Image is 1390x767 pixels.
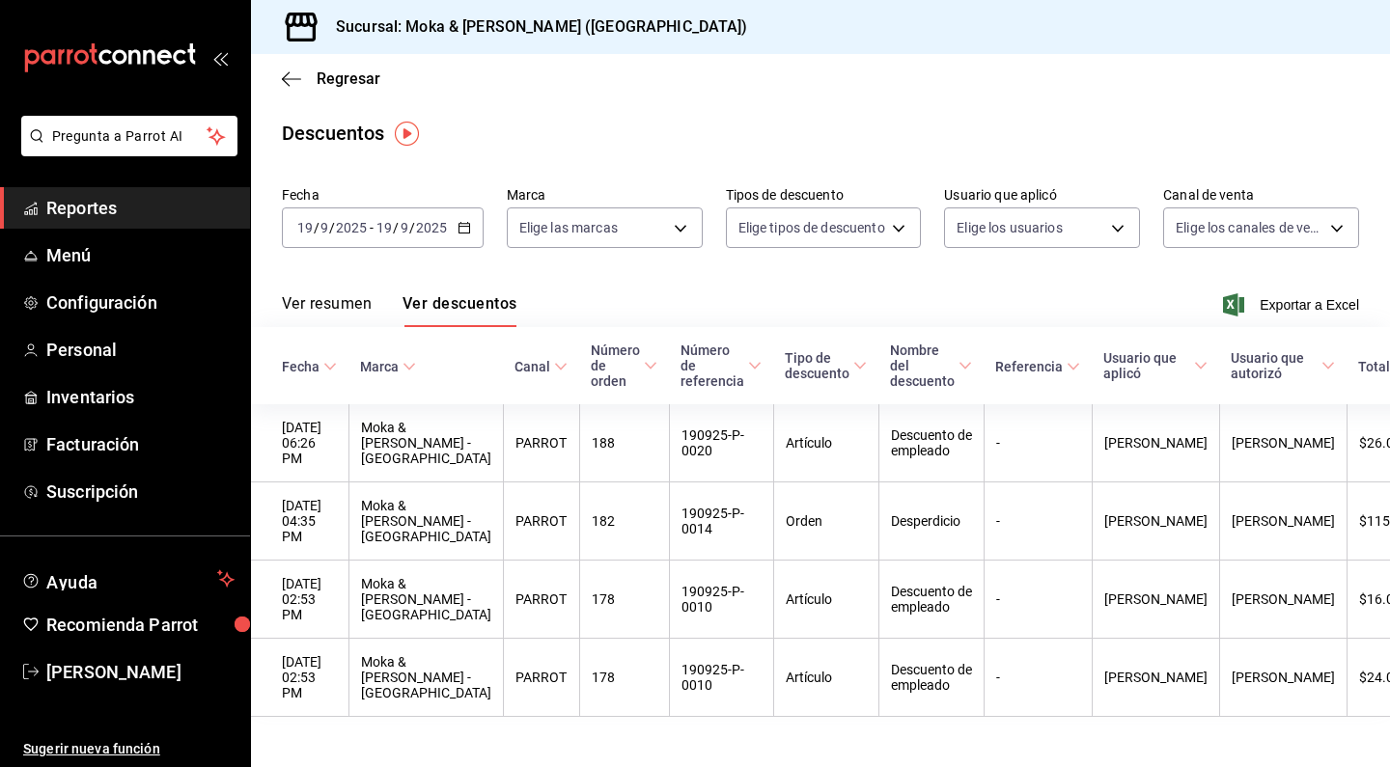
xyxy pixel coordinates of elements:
th: 182 [579,482,669,561]
span: Ayuda [46,567,209,590]
label: Marca [507,188,703,202]
th: Artículo [773,404,878,482]
th: [DATE] 04:35 PM [251,482,348,561]
th: 178 [579,561,669,639]
h3: Sucursal: Moka & [PERSON_NAME] ([GEOGRAPHIC_DATA]) [320,15,748,39]
th: Orden [773,482,878,561]
th: [PERSON_NAME] [1219,561,1347,639]
span: / [393,220,399,235]
th: [DATE] 06:26 PM [251,404,348,482]
span: Inventarios [46,384,235,410]
input: ---- [335,220,368,235]
th: [DATE] 02:53 PM [251,639,348,717]
th: [PERSON_NAME] [1092,482,1219,561]
th: 190925-P-0010 [669,639,773,717]
th: - [984,482,1092,561]
span: Fecha [282,359,337,374]
span: Elige las marcas [519,218,618,237]
label: Fecha [282,188,484,202]
label: Usuario que aplicó [944,188,1140,202]
span: Elige los canales de venta [1176,218,1323,237]
th: 178 [579,639,669,717]
th: - [984,639,1092,717]
input: -- [320,220,329,235]
span: Sugerir nueva función [23,739,235,759]
th: Desperdicio [878,482,984,561]
div: navigation tabs [282,294,516,327]
span: Suscripción [46,479,235,505]
span: Marca [360,359,416,374]
label: Tipos de descuento [726,188,922,202]
span: [PERSON_NAME] [46,659,235,685]
span: Menú [46,242,235,268]
a: Pregunta a Parrot AI [14,140,237,160]
th: [PERSON_NAME] [1092,404,1219,482]
input: -- [296,220,314,235]
label: Canal de venta [1163,188,1359,202]
span: Usuario que aplicó [1103,350,1208,381]
th: [PERSON_NAME] [1219,404,1347,482]
span: Elige tipos de descuento [738,218,885,237]
button: Ver descuentos [403,294,516,327]
span: Tipo de descuento [785,350,867,381]
th: Artículo [773,639,878,717]
th: PARROT [503,482,579,561]
th: Moka & [PERSON_NAME] - [GEOGRAPHIC_DATA] [348,561,503,639]
span: Recomienda Parrot [46,612,235,638]
span: Canal [514,359,568,374]
input: ---- [415,220,448,235]
th: - [984,404,1092,482]
th: [PERSON_NAME] [1219,639,1347,717]
th: - [984,561,1092,639]
span: Usuario que autorizó [1231,350,1335,381]
th: 188 [579,404,669,482]
th: [PERSON_NAME] [1092,561,1219,639]
span: Referencia [995,359,1080,374]
th: [PERSON_NAME] [1092,639,1219,717]
span: - [370,220,374,235]
th: 190925-P-0020 [669,404,773,482]
button: Regresar [282,69,380,88]
button: Ver resumen [282,294,372,327]
button: open_drawer_menu [212,50,228,66]
span: Elige los usuarios [957,218,1062,237]
span: Número de referencia [681,342,762,389]
th: PARROT [503,561,579,639]
th: [DATE] 02:53 PM [251,561,348,639]
span: Número de orden [591,342,657,389]
button: Pregunta a Parrot AI [21,116,237,156]
th: PARROT [503,404,579,482]
span: / [409,220,415,235]
th: Descuento de empleado [878,639,984,717]
img: Tooltip marker [395,122,419,146]
span: Regresar [317,69,380,88]
span: Pregunta a Parrot AI [52,126,208,147]
input: -- [375,220,393,235]
th: Moka & [PERSON_NAME] - [GEOGRAPHIC_DATA] [348,639,503,717]
th: Descuento de empleado [878,404,984,482]
th: Descuento de empleado [878,561,984,639]
span: / [314,220,320,235]
button: Exportar a Excel [1227,293,1359,316]
input: -- [400,220,409,235]
th: 190925-P-0010 [669,561,773,639]
th: Moka & [PERSON_NAME] - [GEOGRAPHIC_DATA] [348,482,503,561]
span: Personal [46,337,235,363]
span: Reportes [46,195,235,221]
th: PARROT [503,639,579,717]
span: / [329,220,335,235]
div: Descuentos [282,119,384,148]
th: Artículo [773,561,878,639]
th: 190925-P-0014 [669,482,773,561]
th: [PERSON_NAME] [1219,482,1347,561]
span: Facturación [46,431,235,457]
span: Nombre del descuento [890,342,972,389]
th: Moka & [PERSON_NAME] - [GEOGRAPHIC_DATA] [348,404,503,482]
span: Configuración [46,289,235,315]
